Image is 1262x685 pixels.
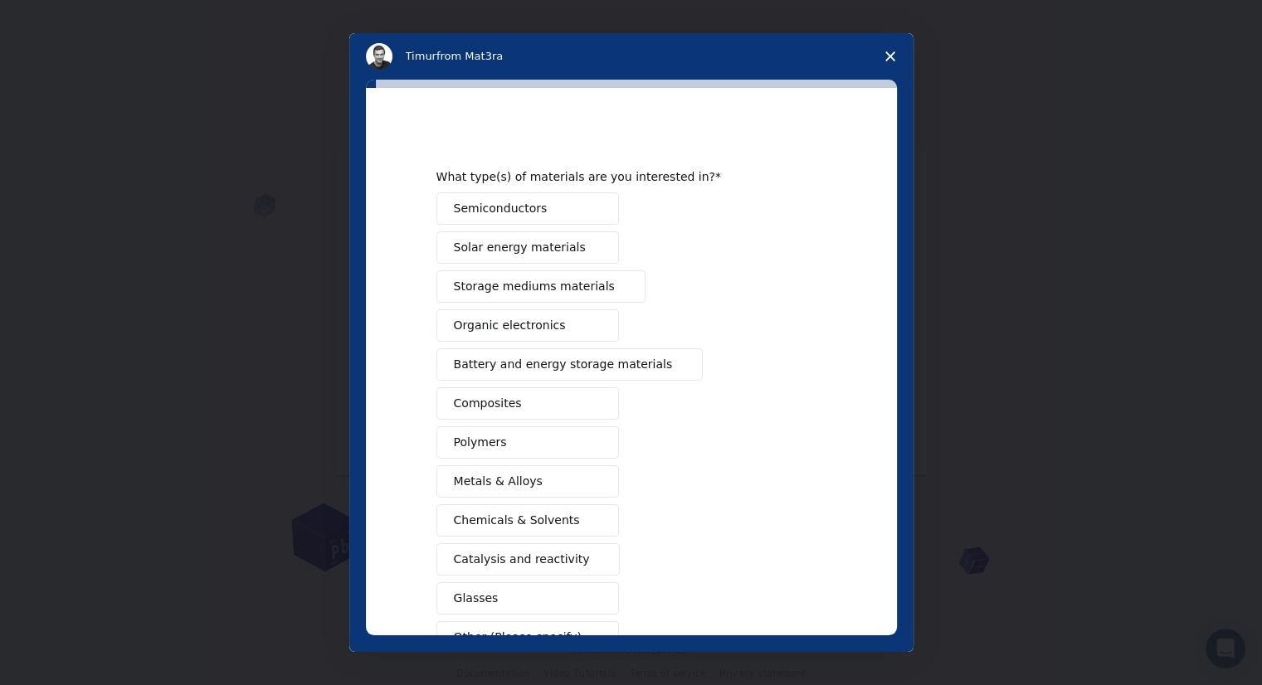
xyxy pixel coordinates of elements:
[454,473,543,490] span: Metals & Alloys
[436,192,619,225] button: Semiconductors
[436,465,619,498] button: Metals & Alloys
[436,348,704,381] button: Battery and energy storage materials
[454,434,507,451] span: Polymers
[436,621,619,653] button: Other (Please specify)
[366,43,392,70] img: Profile image for Timur
[454,239,586,256] span: Solar energy materials
[436,231,619,264] button: Solar energy materials
[454,551,590,568] span: Catalysis and reactivity
[436,270,646,303] button: Storage mediums materials
[436,504,619,537] button: Chemicals & Solvents
[454,356,673,373] span: Battery and energy storage materials
[436,582,619,615] button: Glasses
[33,12,93,27] span: Support
[454,395,522,412] span: Composites
[436,426,619,459] button: Polymers
[436,50,503,62] span: from Mat3ra
[454,317,566,334] span: Organic electronics
[406,50,436,62] span: Timur
[436,543,621,576] button: Catalysis and reactivity
[454,200,548,217] span: Semiconductors
[454,512,580,529] span: Chemicals & Solvents
[454,590,499,607] span: Glasses
[436,169,802,184] div: What type(s) of materials are you interested in?
[867,33,914,80] span: Close survey
[436,387,619,420] button: Composites
[436,309,619,342] button: Organic electronics
[454,629,582,646] span: Other (Please specify)
[454,278,615,295] span: Storage mediums materials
